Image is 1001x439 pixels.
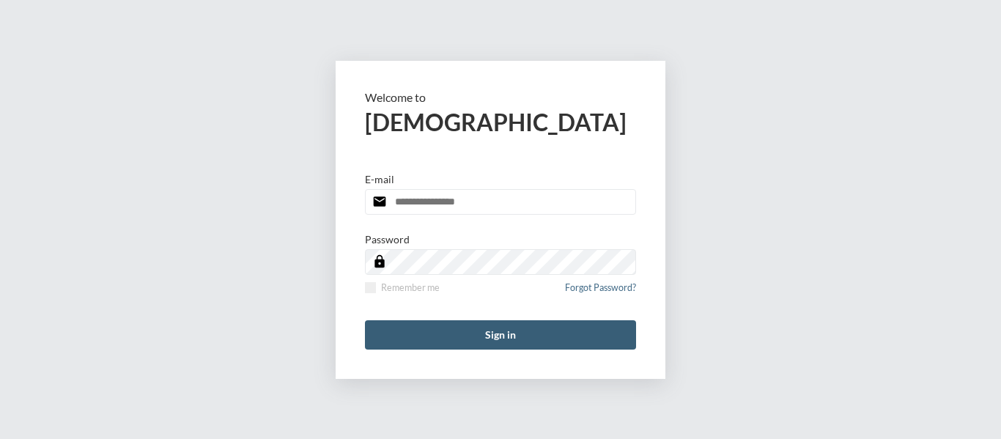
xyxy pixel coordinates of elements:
[365,320,636,350] button: Sign in
[365,282,440,293] label: Remember me
[365,108,636,136] h2: [DEMOGRAPHIC_DATA]
[365,90,636,104] p: Welcome to
[365,173,394,185] p: E-mail
[365,233,410,246] p: Password
[565,282,636,302] a: Forgot Password?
